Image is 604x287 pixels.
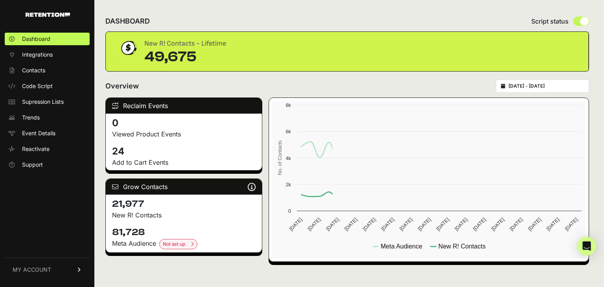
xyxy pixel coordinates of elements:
[508,217,524,232] text: [DATE]
[380,217,395,232] text: [DATE]
[22,82,53,90] span: Code Script
[118,38,138,58] img: dollar-coin-05c43ed7efb7bc0c12610022525b4bbbb207c7efeef5aecc26f025e68dcafac9.png
[490,217,506,232] text: [DATE]
[286,155,291,161] text: 4k
[362,217,377,232] text: [DATE]
[22,98,64,106] span: Supression Lists
[545,217,561,232] text: [DATE]
[435,217,451,232] text: [DATE]
[5,33,90,45] a: Dashboard
[381,243,422,250] text: Meta Audience
[307,217,322,232] text: [DATE]
[22,66,45,74] span: Contacts
[5,80,90,92] a: Code Script
[5,158,90,171] a: Support
[438,243,486,250] text: New R! Contacts
[105,16,150,27] h2: DASHBOARD
[112,226,256,239] h4: 81,728
[5,96,90,108] a: Supression Lists
[144,38,226,49] div: New R! Contacts - Lifetime
[5,64,90,77] a: Contacts
[22,129,55,137] span: Event Details
[22,114,40,121] span: Trends
[22,145,50,153] span: Reactivate
[5,111,90,124] a: Trends
[325,217,340,232] text: [DATE]
[112,210,256,220] p: New R! Contacts
[112,198,256,210] h4: 21,977
[531,17,569,26] span: Script status
[112,117,256,129] h4: 0
[5,48,90,61] a: Integrations
[286,129,291,134] text: 6k
[343,217,359,232] text: [DATE]
[577,237,596,256] div: Open Intercom Messenger
[286,102,291,108] text: 8k
[13,266,51,274] span: MY ACCOUNT
[288,217,304,232] text: [DATE]
[22,51,53,59] span: Integrations
[112,129,256,139] p: Viewed Product Events
[563,217,579,232] text: [DATE]
[5,258,90,281] a: MY ACCOUNT
[398,217,414,232] text: [DATE]
[286,182,291,188] text: 2k
[112,158,256,167] p: Add to Cart Events
[288,208,291,214] text: 0
[112,239,256,249] div: Meta Audience
[22,35,50,43] span: Dashboard
[105,81,139,92] h2: Overview
[144,49,226,65] div: 49,675
[5,143,90,155] a: Reactivate
[106,179,262,195] div: Grow Contacts
[26,13,70,17] img: Retention.com
[106,98,262,114] div: Reclaim Events
[417,217,432,232] text: [DATE]
[5,127,90,140] a: Event Details
[527,217,542,232] text: [DATE]
[112,145,256,158] h4: 24
[277,140,283,175] text: No. of Contacts
[472,217,487,232] text: [DATE]
[453,217,469,232] text: [DATE]
[22,161,43,169] span: Support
